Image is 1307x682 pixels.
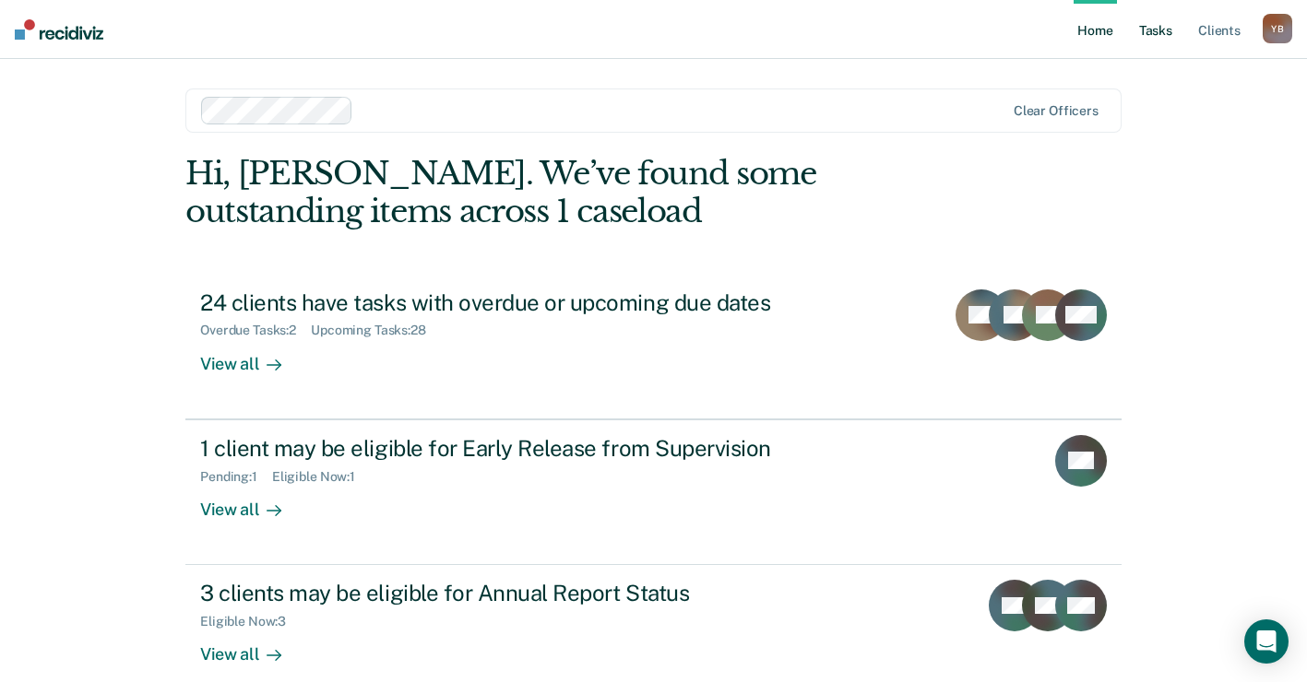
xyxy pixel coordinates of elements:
div: Overdue Tasks : 2 [200,323,311,338]
div: Y B [1263,14,1292,43]
div: View all [200,629,303,665]
div: 1 client may be eligible for Early Release from Supervision [200,435,848,462]
div: View all [200,484,303,520]
div: Open Intercom Messenger [1244,619,1289,664]
button: YB [1263,14,1292,43]
div: Upcoming Tasks : 28 [311,323,441,338]
div: Pending : 1 [200,469,272,485]
div: Eligible Now : 1 [272,469,370,485]
div: Eligible Now : 3 [200,614,301,629]
a: 1 client may be eligible for Early Release from SupervisionPending:1Eligible Now:1View all [185,419,1122,565]
div: View all [200,338,303,374]
img: Recidiviz [15,19,103,40]
div: 24 clients have tasks with overdue or upcoming due dates [200,289,848,316]
div: Hi, [PERSON_NAME]. We’ve found some outstanding items across 1 caseload [185,155,934,230]
div: Clear officers [1014,103,1099,119]
div: 3 clients may be eligible for Annual Report Status [200,580,848,606]
a: 24 clients have tasks with overdue or upcoming due datesOverdue Tasks:2Upcoming Tasks:28View all [185,275,1122,419]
